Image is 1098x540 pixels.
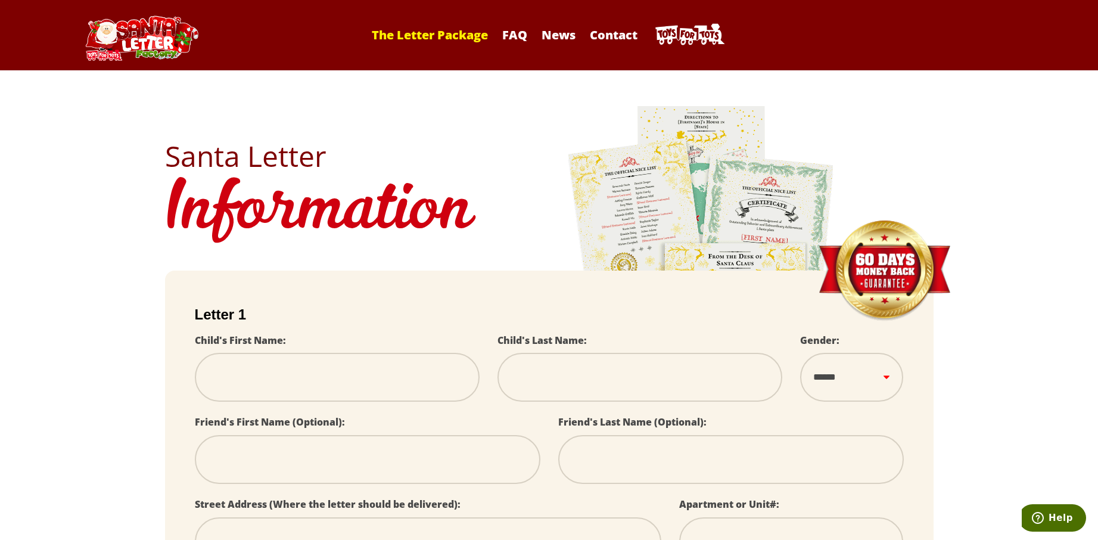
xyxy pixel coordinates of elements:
[165,170,934,253] h1: Information
[567,104,835,437] img: letters.png
[1022,504,1086,534] iframe: Opens a widget where you can find more information
[800,334,839,347] label: Gender:
[366,27,494,43] a: The Letter Package
[584,27,643,43] a: Contact
[165,142,934,170] h2: Santa Letter
[679,498,779,511] label: Apartment or Unit#:
[536,27,581,43] a: News
[497,334,587,347] label: Child's Last Name:
[195,306,904,323] h2: Letter 1
[817,220,951,322] img: Money Back Guarantee
[195,415,345,429] label: Friend's First Name (Optional):
[558,415,707,429] label: Friend's Last Name (Optional):
[195,498,461,511] label: Street Address (Where the letter should be delivered):
[82,15,201,61] img: Santa Letter Logo
[496,27,533,43] a: FAQ
[195,334,286,347] label: Child's First Name:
